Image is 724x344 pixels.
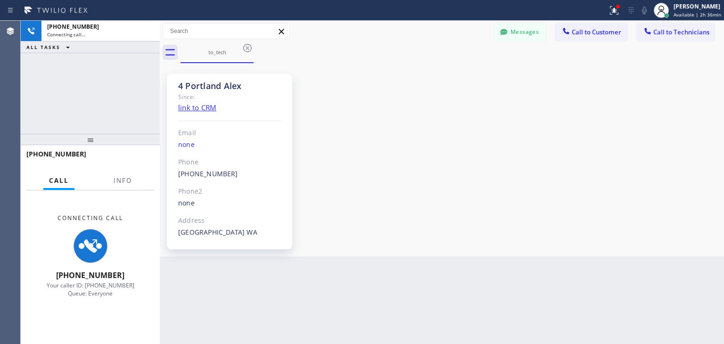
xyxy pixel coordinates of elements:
div: [PERSON_NAME] [674,2,721,10]
span: Info [114,176,132,185]
a: [PHONE_NUMBER] [178,169,238,178]
button: Info [108,172,138,190]
span: ALL TASKS [26,44,60,50]
span: Connecting Call [58,214,123,222]
span: [PHONE_NUMBER] [47,23,99,31]
span: Your caller ID: [PHONE_NUMBER] Queue: Everyone [47,281,134,297]
span: Call [49,176,69,185]
div: 4 Portland Alex [178,81,281,91]
button: ALL TASKS [21,41,79,53]
a: link to CRM [178,103,216,112]
div: none [178,139,281,150]
button: Call to Technicians [637,23,715,41]
div: none [178,198,281,209]
span: [PHONE_NUMBER] [56,270,124,280]
span: Call to Customer [572,28,621,36]
div: [GEOGRAPHIC_DATA] WA [178,227,281,238]
div: Phone [178,157,281,168]
span: Available | 2h 36min [674,11,721,18]
span: Connecting call… [47,31,85,38]
button: Messages [494,23,546,41]
div: Email [178,128,281,139]
button: Call [43,172,74,190]
div: Address [178,215,281,226]
button: Mute [638,4,651,17]
span: Call to Technicians [653,28,709,36]
button: Call to Customer [555,23,627,41]
input: Search [163,24,289,39]
div: to_tech [181,49,253,56]
span: [PHONE_NUMBER] [26,149,86,158]
div: Phone2 [178,186,281,197]
div: Since: [178,91,281,102]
